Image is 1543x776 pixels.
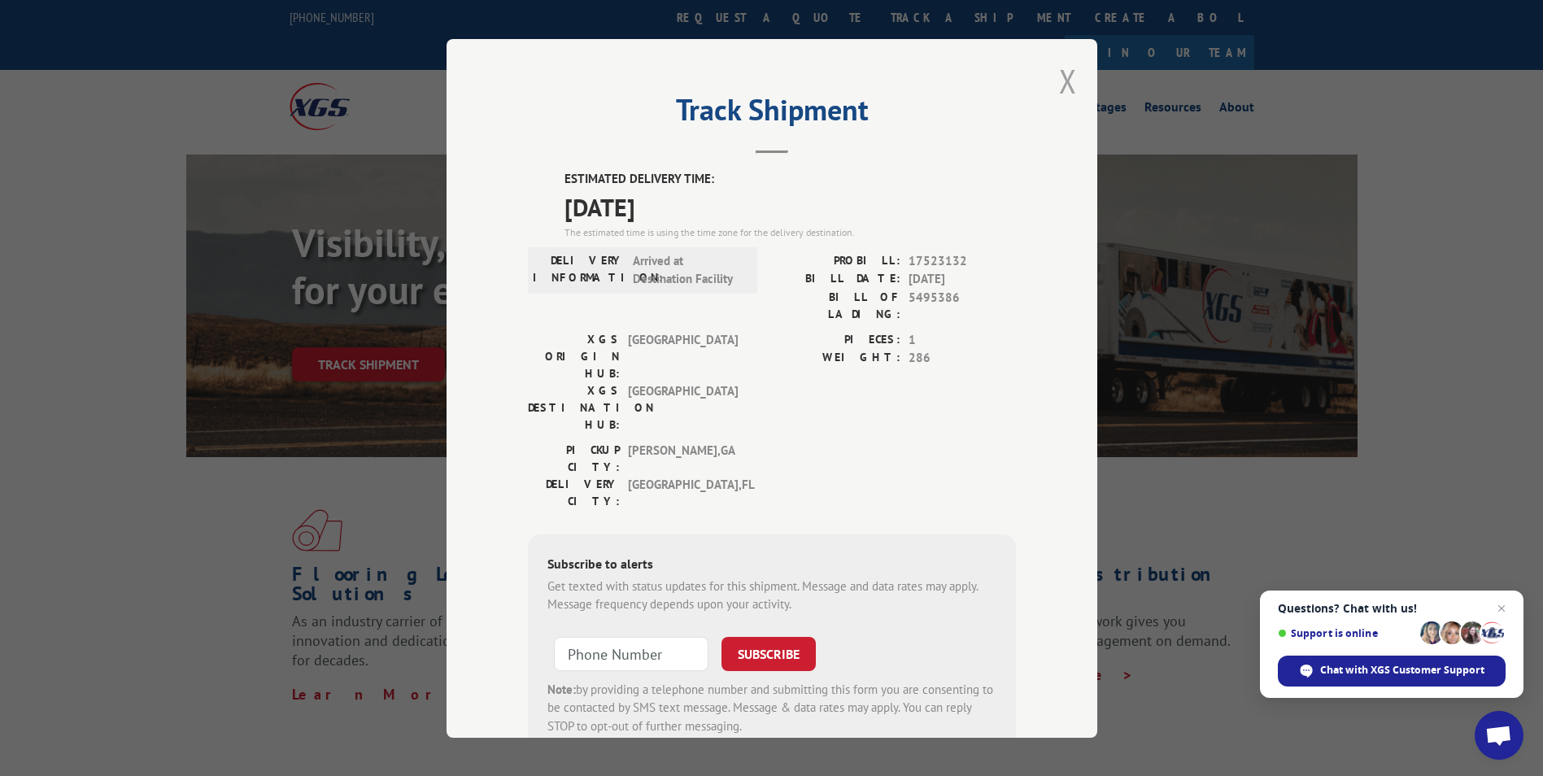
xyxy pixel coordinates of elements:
label: WEIGHT: [772,349,900,368]
span: 1 [909,330,1016,349]
span: [DATE] [564,188,1016,225]
button: SUBSCRIBE [721,636,816,670]
label: XGS DESTINATION HUB: [528,381,620,433]
span: [GEOGRAPHIC_DATA] , FL [628,475,738,509]
label: PICKUP CITY: [528,441,620,475]
div: The estimated time is using the time zone for the delivery destination. [564,225,1016,239]
span: Arrived at Destination Facility [633,251,743,288]
div: Open chat [1475,711,1523,760]
button: Close modal [1059,59,1077,102]
span: Close chat [1492,599,1511,618]
span: 286 [909,349,1016,368]
span: 17523132 [909,251,1016,270]
label: DELIVERY INFORMATION: [533,251,625,288]
label: BILL DATE: [772,270,900,289]
span: [GEOGRAPHIC_DATA] [628,381,738,433]
span: Support is online [1278,627,1414,639]
div: Chat with XGS Customer Support [1278,656,1506,687]
span: Questions? Chat with us! [1278,602,1506,615]
span: [GEOGRAPHIC_DATA] [628,330,738,381]
label: BILL OF LADING: [772,288,900,322]
label: DELIVERY CITY: [528,475,620,509]
span: Chat with XGS Customer Support [1320,663,1484,678]
div: Subscribe to alerts [547,553,996,577]
strong: Note: [547,681,576,696]
span: 5495386 [909,288,1016,322]
label: ESTIMATED DELIVERY TIME: [564,170,1016,189]
span: [DATE] [909,270,1016,289]
span: [PERSON_NAME] , GA [628,441,738,475]
div: Get texted with status updates for this shipment. Message and data rates may apply. Message frequ... [547,577,996,613]
div: by providing a telephone number and submitting this form you are consenting to be contacted by SM... [547,680,996,735]
h2: Track Shipment [528,98,1016,129]
input: Phone Number [554,636,708,670]
label: XGS ORIGIN HUB: [528,330,620,381]
label: PIECES: [772,330,900,349]
label: PROBILL: [772,251,900,270]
